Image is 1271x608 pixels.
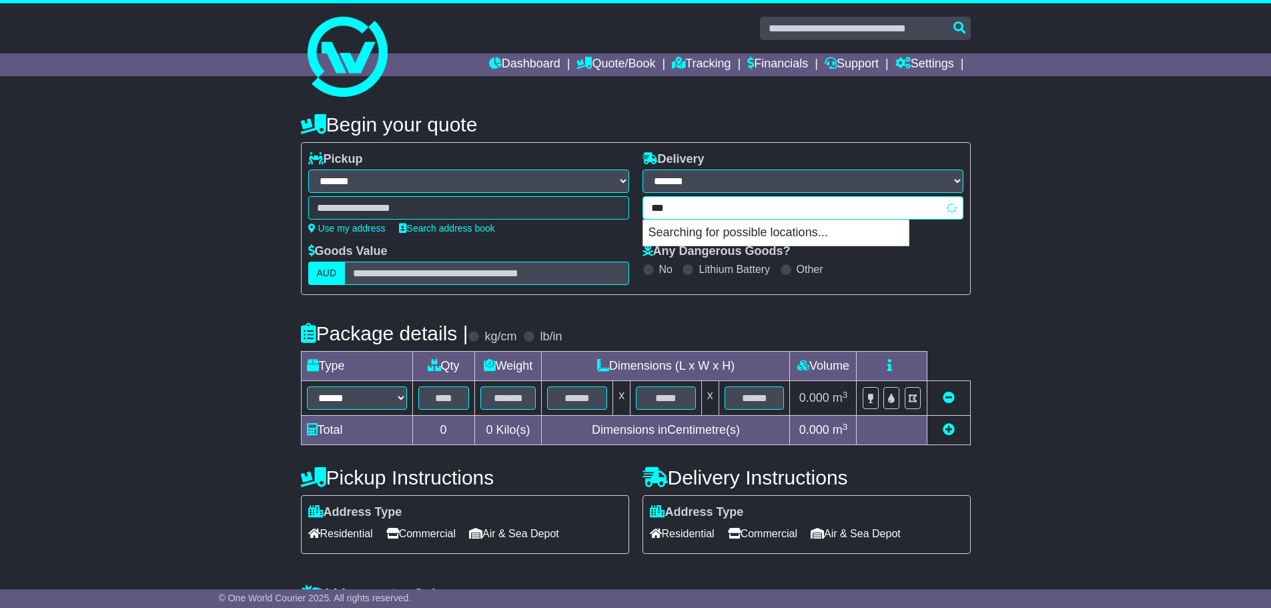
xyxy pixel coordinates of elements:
[542,416,790,445] td: Dimensions in Centimetre(s)
[412,352,474,381] td: Qty
[308,244,388,259] label: Goods Value
[797,263,823,276] label: Other
[386,523,456,544] span: Commercial
[308,523,373,544] span: Residential
[486,423,492,436] span: 0
[308,223,386,234] a: Use my address
[301,467,629,489] h4: Pickup Instructions
[699,263,770,276] label: Lithium Battery
[643,196,963,220] typeahead: Please provide city
[843,422,848,432] sup: 3
[833,423,848,436] span: m
[301,322,468,344] h4: Package details |
[701,381,719,416] td: x
[469,523,559,544] span: Air & Sea Depot
[672,53,731,76] a: Tracking
[643,152,705,167] label: Delivery
[484,330,516,344] label: kg/cm
[489,53,560,76] a: Dashboard
[540,330,562,344] label: lb/in
[301,584,971,606] h4: Warranty & Insurance
[412,416,474,445] td: 0
[613,381,630,416] td: x
[301,113,971,135] h4: Begin your quote
[643,244,791,259] label: Any Dangerous Goods?
[833,391,848,404] span: m
[659,263,673,276] label: No
[943,423,955,436] a: Add new item
[308,152,363,167] label: Pickup
[650,505,744,520] label: Address Type
[747,53,808,76] a: Financials
[790,352,857,381] td: Volume
[474,416,542,445] td: Kilo(s)
[576,53,655,76] a: Quote/Book
[799,391,829,404] span: 0.000
[219,593,412,603] span: © One World Courier 2025. All rights reserved.
[895,53,954,76] a: Settings
[728,523,797,544] span: Commercial
[799,423,829,436] span: 0.000
[811,523,901,544] span: Air & Sea Depot
[308,505,402,520] label: Address Type
[301,352,412,381] td: Type
[643,220,909,246] p: Searching for possible locations...
[399,223,495,234] a: Search address book
[650,523,715,544] span: Residential
[301,416,412,445] td: Total
[943,391,955,404] a: Remove this item
[474,352,542,381] td: Weight
[843,390,848,400] sup: 3
[542,352,790,381] td: Dimensions (L x W x H)
[643,467,971,489] h4: Delivery Instructions
[308,262,346,285] label: AUD
[825,53,879,76] a: Support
